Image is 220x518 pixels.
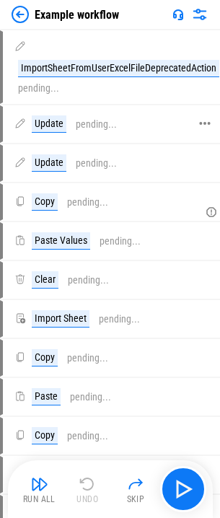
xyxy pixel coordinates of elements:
[18,60,219,77] div: ImportSheetFromUserExcelFileDeprecatedAction
[70,392,111,403] div: pending...
[113,472,159,506] button: Skip
[127,495,145,504] div: Skip
[67,353,108,364] div: pending...
[32,349,58,366] div: Copy
[32,115,66,133] div: Update
[206,206,217,218] svg: Copying current rate value
[191,6,208,23] img: Settings menu
[172,9,184,20] img: Support
[100,236,141,247] div: pending...
[31,475,48,493] img: Run All
[18,83,59,94] div: pending...
[67,197,108,208] div: pending...
[32,193,58,211] div: Copy
[32,388,61,405] div: Paste
[32,310,89,328] div: Import Sheet
[32,427,58,444] div: Copy
[76,119,117,130] div: pending...
[23,495,56,504] div: Run All
[127,475,144,493] img: Skip
[35,8,119,22] div: Example workflow
[17,472,63,506] button: Run All
[68,275,109,286] div: pending...
[76,158,117,169] div: pending...
[32,232,90,250] div: Paste Values
[99,314,140,325] div: pending...
[67,431,108,442] div: pending...
[172,478,195,501] img: Main button
[32,271,58,289] div: Clear
[32,154,66,172] div: Update
[12,6,29,23] img: Back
